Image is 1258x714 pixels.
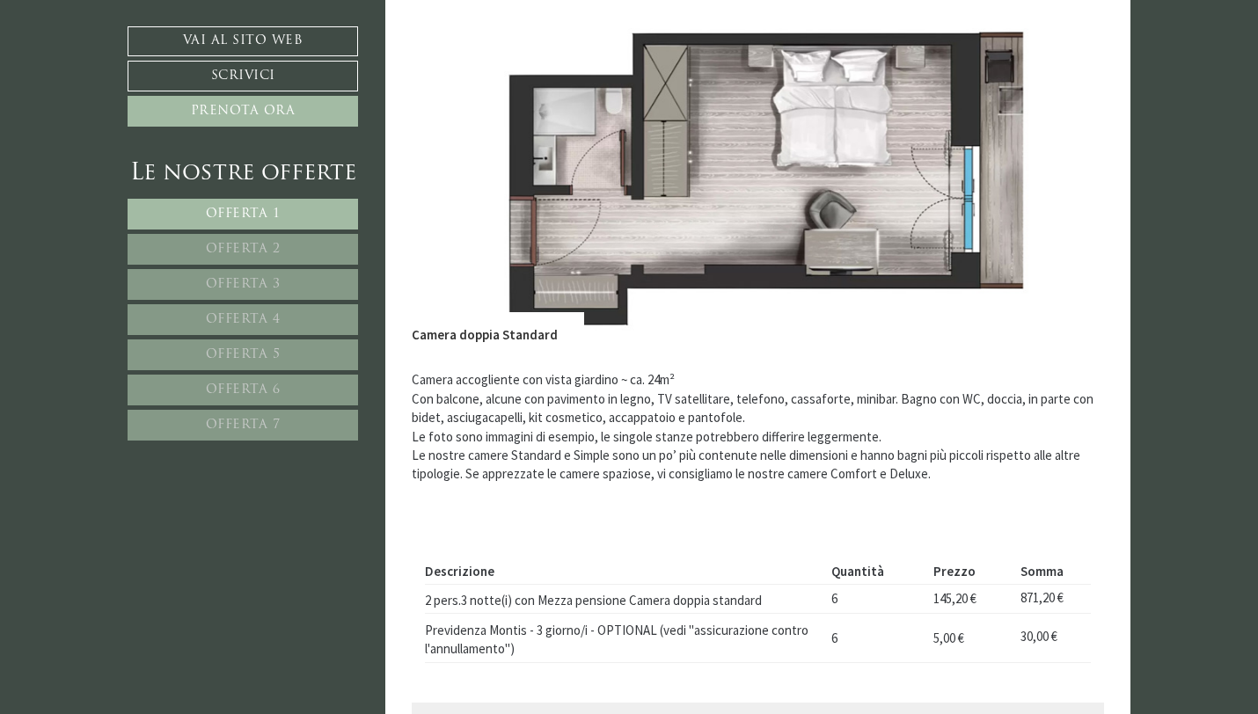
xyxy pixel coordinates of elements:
th: Prezzo [926,558,1013,584]
th: Somma [1013,558,1091,584]
span: 145,20 € [933,590,976,607]
a: Scrivici [128,61,358,91]
div: Camera doppia Standard [412,312,584,344]
div: Le nostre offerte [128,157,358,190]
span: Offerta 1 [206,208,281,221]
span: Offerta 3 [206,278,281,291]
button: Previous [442,149,461,193]
td: Previdenza Montis - 3 giorno/i - OPTIONAL (vedi "assicurazione contro l'annullamento") [425,614,825,662]
small: 16:06 [26,82,233,93]
button: Invia [597,463,694,494]
span: Offerta 4 [206,313,281,326]
span: Offerta 6 [206,383,281,397]
td: 871,20 € [1013,584,1091,614]
span: Offerta 7 [206,419,281,432]
div: Buon giorno, come possiamo aiutarla? [13,47,242,97]
div: Montis – Active Nature Spa [26,50,233,63]
a: Prenota ora [128,96,358,127]
p: Camera accogliente con vista giardino ~ ca. 24m² Con balcone, alcune con pavimento in legno, TV s... [412,370,1105,484]
button: Next [1055,149,1073,193]
th: Quantità [824,558,926,584]
span: 5,00 € [933,630,964,646]
div: domenica [305,13,388,41]
td: 6 [824,584,926,614]
td: 6 [824,614,926,662]
th: Descrizione [425,558,825,584]
span: Offerta 2 [206,243,281,256]
td: 30,00 € [1013,614,1091,662]
span: Offerta 5 [206,348,281,361]
a: Vai al sito web [128,26,358,56]
td: 2 pers.3 notte(i) con Mezza pensione Camera doppia standard [425,584,825,614]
